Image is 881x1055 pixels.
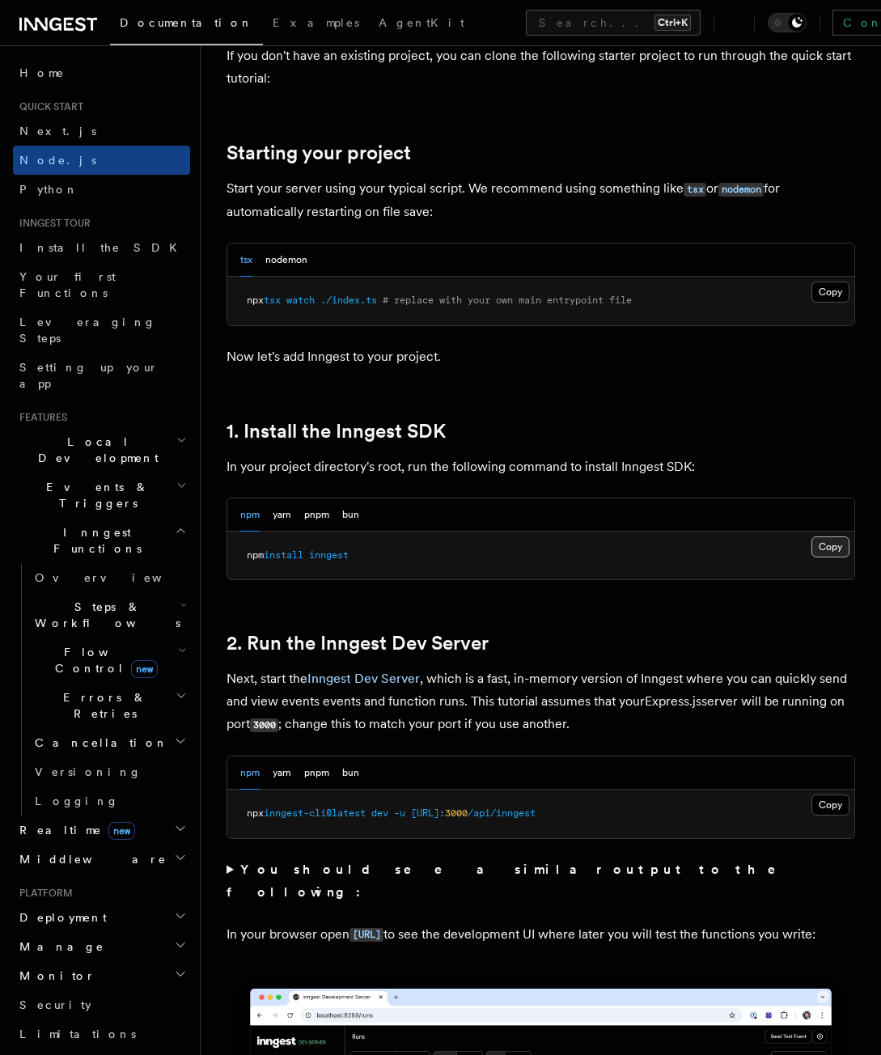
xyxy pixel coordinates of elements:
[13,938,104,955] span: Manage
[811,536,849,557] button: Copy
[349,926,383,942] a: [URL]
[35,571,201,584] span: Overview
[445,807,468,819] span: 3000
[264,549,303,561] span: install
[13,524,175,557] span: Inngest Functions
[13,175,190,204] a: Python
[811,794,849,816] button: Copy
[13,58,190,87] a: Home
[19,270,116,299] span: Your first Functions
[28,786,190,816] a: Logging
[19,65,65,81] span: Home
[273,498,291,532] button: yarn
[28,683,190,728] button: Errors & Retries
[28,644,178,676] span: Flow Control
[411,807,445,819] span: [URL]:
[227,345,855,368] p: Now let's add Inngest to your project.
[227,632,489,655] a: 2. Run the Inngest Dev Server
[718,180,764,196] a: nodemon
[349,928,383,942] code: [URL]
[13,427,190,472] button: Local Development
[13,845,190,874] button: Middleware
[371,807,388,819] span: dev
[13,887,73,900] span: Platform
[227,142,411,164] a: Starting your project
[13,434,176,466] span: Local Development
[526,10,701,36] button: Search...Ctrl+K
[227,858,855,904] summary: You should see a similar output to the following:
[250,718,278,732] code: 3000
[13,217,91,230] span: Inngest tour
[28,638,190,683] button: Flow Controlnew
[19,1027,136,1040] span: Limitations
[342,756,359,790] button: bun
[309,549,349,561] span: inngest
[28,689,176,722] span: Errors & Retries
[342,498,359,532] button: bun
[684,180,706,196] a: tsx
[13,1019,190,1049] a: Limitations
[13,903,190,932] button: Deployment
[13,909,107,926] span: Deployment
[379,16,464,29] span: AgentKit
[265,244,307,277] button: nodemon
[264,294,281,306] span: tsx
[247,549,264,561] span: npm
[227,923,855,947] p: In your browser open to see the development UI where later you will test the functions you write:
[263,5,369,44] a: Examples
[13,932,190,961] button: Manage
[13,990,190,1019] a: Security
[28,592,190,638] button: Steps & Workflows
[13,479,176,511] span: Events & Triggers
[227,44,855,90] p: If you don't have an existing project, you can clone the following starter project to run through...
[227,667,855,736] p: Next, start the , which is a fast, in-memory version of Inngest where you can quickly send and vi...
[35,765,142,778] span: Versioning
[110,5,263,45] a: Documentation
[13,851,167,867] span: Middleware
[320,294,377,306] span: ./index.ts
[28,563,190,592] a: Overview
[19,183,78,196] span: Python
[394,807,405,819] span: -u
[35,794,119,807] span: Logging
[13,816,190,845] button: Realtimenew
[13,518,190,563] button: Inngest Functions
[13,961,190,990] button: Monitor
[13,411,67,424] span: Features
[227,455,855,478] p: In your project directory's root, run the following command to install Inngest SDK:
[28,599,180,631] span: Steps & Workflows
[19,998,91,1011] span: Security
[264,807,366,819] span: inngest-cli@latest
[247,807,264,819] span: npx
[13,472,190,518] button: Events & Triggers
[240,756,260,790] button: npm
[13,233,190,262] a: Install the SDK
[13,146,190,175] a: Node.js
[13,117,190,146] a: Next.js
[120,16,253,29] span: Documentation
[304,756,329,790] button: pnpm
[654,15,691,31] kbd: Ctrl+K
[13,563,190,816] div: Inngest Functions
[227,420,446,443] a: 1. Install the Inngest SDK
[19,361,159,390] span: Setting up your app
[19,316,156,345] span: Leveraging Steps
[286,294,315,306] span: watch
[247,294,264,306] span: npx
[13,968,95,984] span: Monitor
[28,757,190,786] a: Versioning
[28,735,168,751] span: Cancellation
[28,728,190,757] button: Cancellation
[19,125,96,138] span: Next.js
[227,862,798,900] strong: You should see a similar output to the following:
[273,16,359,29] span: Examples
[307,671,420,686] a: Inngest Dev Server
[108,822,135,840] span: new
[811,282,849,303] button: Copy
[227,177,855,223] p: Start your server using your typical script. We recommend using something like or for automatical...
[240,244,252,277] button: tsx
[13,353,190,398] a: Setting up your app
[13,262,190,307] a: Your first Functions
[13,307,190,353] a: Leveraging Steps
[13,100,83,113] span: Quick start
